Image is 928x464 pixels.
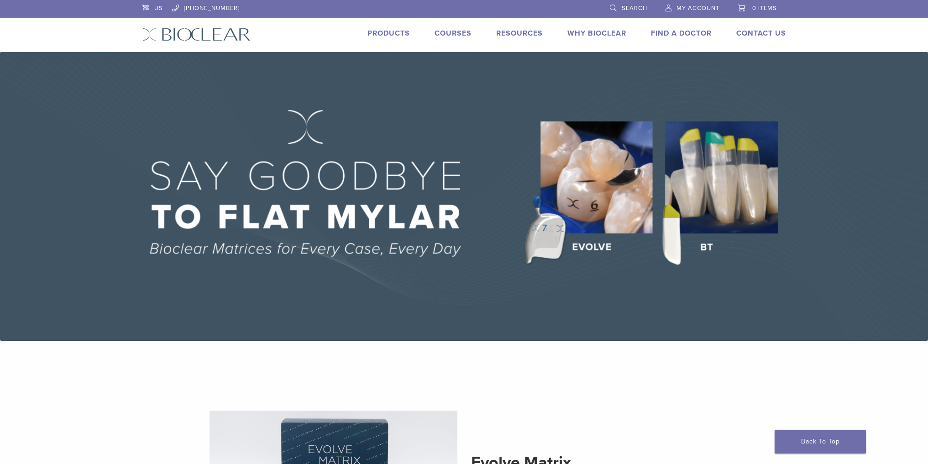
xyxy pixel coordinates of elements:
[651,29,712,38] a: Find A Doctor
[142,28,251,41] img: Bioclear
[496,29,543,38] a: Resources
[367,29,410,38] a: Products
[622,5,647,12] span: Search
[567,29,626,38] a: Why Bioclear
[736,29,786,38] a: Contact Us
[676,5,719,12] span: My Account
[435,29,472,38] a: Courses
[752,5,777,12] span: 0 items
[775,430,866,454] a: Back To Top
